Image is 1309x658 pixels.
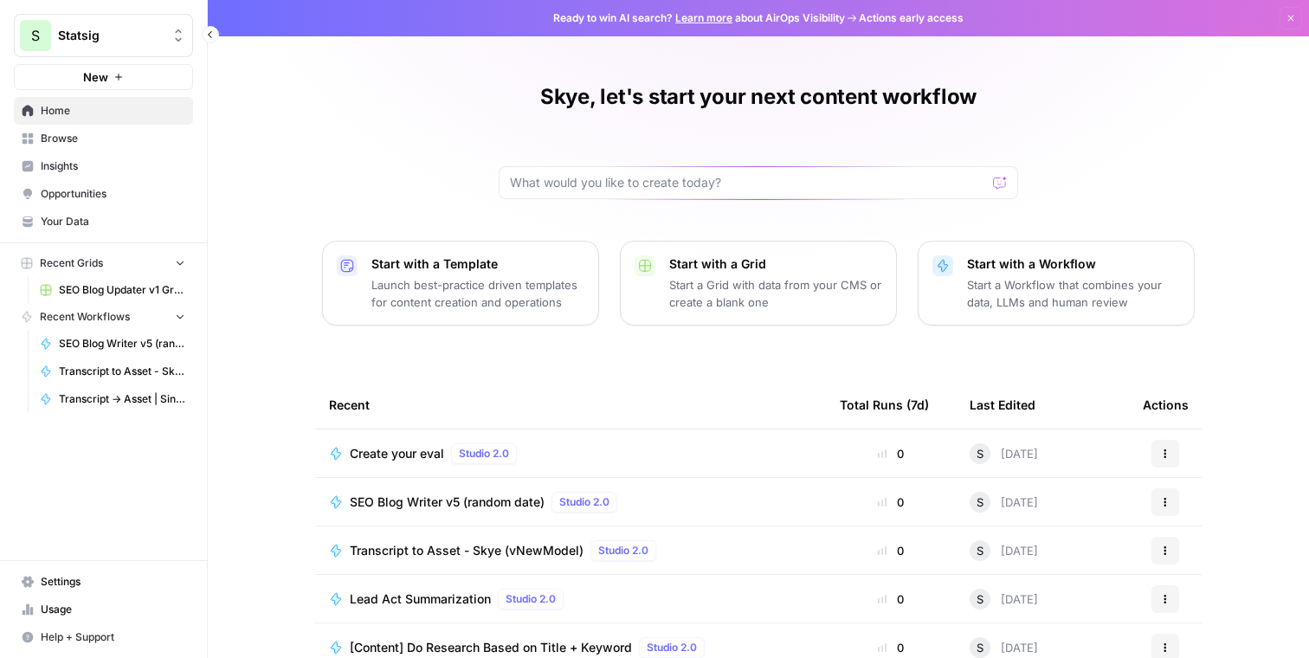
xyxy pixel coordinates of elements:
button: Start with a WorkflowStart a Workflow that combines your data, LLMs and human review [918,241,1195,326]
button: Workspace: Statsig [14,14,193,57]
span: S [977,639,983,656]
p: Start a Grid with data from your CMS or create a blank one [669,276,882,311]
a: Transcript -> Asset | Single-person Presentation [32,385,193,413]
div: 0 [840,639,942,656]
span: Insights [41,158,185,174]
span: Usage [41,602,185,617]
span: S [977,542,983,559]
div: [DATE] [970,540,1038,561]
span: SEO Blog Writer v5 (random date) [59,336,185,352]
span: Transcript to Asset - Skye (vNewModel) [350,542,584,559]
p: Start a Workflow that combines your data, LLMs and human review [967,276,1180,311]
div: 0 [840,542,942,559]
a: Lead Act SummarizationStudio 2.0 [329,589,812,610]
h1: Skye, let's start your next content workflow [540,83,977,111]
span: SEO Blog Writer v5 (random date) [350,493,545,511]
span: Statsig [58,27,163,44]
div: [DATE] [970,637,1038,658]
p: Start with a Workflow [967,255,1180,273]
span: Studio 2.0 [459,446,509,461]
span: Studio 2.0 [506,591,556,607]
a: Your Data [14,208,193,235]
div: Actions [1143,381,1189,429]
span: Recent Workflows [40,309,130,325]
span: Create your eval [350,445,444,462]
a: SEO Blog Writer v5 (random date)Studio 2.0 [329,492,812,513]
span: [Content] Do Research Based on Title + Keyword [350,639,632,656]
a: Transcript to Asset - Skye (vNewModel) [32,358,193,385]
span: Settings [41,574,185,590]
span: S [31,25,40,46]
span: S [977,590,983,608]
span: Transcript to Asset - Skye (vNewModel) [59,364,185,379]
a: Learn more [675,11,732,24]
span: Actions early access [859,10,964,26]
div: [DATE] [970,589,1038,610]
button: Start with a GridStart a Grid with data from your CMS or create a blank one [620,241,897,326]
span: Lead Act Summarization [350,590,491,608]
span: New [83,68,108,86]
span: SEO Blog Updater v1 Grid (master) [59,282,185,298]
a: SEO Blog Updater v1 Grid (master) [32,276,193,304]
button: Recent Grids [14,250,193,276]
button: Start with a TemplateLaunch best-practice driven templates for content creation and operations [322,241,599,326]
div: 0 [840,493,942,511]
span: Help + Support [41,629,185,645]
input: What would you like to create today? [510,174,986,191]
span: Opportunities [41,186,185,202]
div: 0 [840,445,942,462]
a: Opportunities [14,180,193,208]
span: Browse [41,131,185,146]
a: Insights [14,152,193,180]
span: Studio 2.0 [598,543,648,558]
a: SEO Blog Writer v5 (random date) [32,330,193,358]
span: Home [41,103,185,119]
a: [Content] Do Research Based on Title + KeywordStudio 2.0 [329,637,812,658]
a: Create your evalStudio 2.0 [329,443,812,464]
p: Start with a Grid [669,255,882,273]
div: [DATE] [970,492,1038,513]
span: S [977,445,983,462]
button: Recent Workflows [14,304,193,330]
a: Settings [14,568,193,596]
div: Last Edited [970,381,1035,429]
a: Browse [14,125,193,152]
span: Transcript -> Asset | Single-person Presentation [59,391,185,407]
span: Your Data [41,214,185,229]
div: Total Runs (7d) [840,381,929,429]
p: Launch best-practice driven templates for content creation and operations [371,276,584,311]
span: Ready to win AI search? about AirOps Visibility [553,10,845,26]
div: Recent [329,381,812,429]
p: Start with a Template [371,255,584,273]
div: [DATE] [970,443,1038,464]
a: Usage [14,596,193,623]
div: 0 [840,590,942,608]
a: Home [14,97,193,125]
span: Studio 2.0 [647,640,697,655]
a: Transcript to Asset - Skye (vNewModel)Studio 2.0 [329,540,812,561]
span: Studio 2.0 [559,494,609,510]
button: Help + Support [14,623,193,651]
span: S [977,493,983,511]
button: New [14,64,193,90]
span: Recent Grids [40,255,103,271]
